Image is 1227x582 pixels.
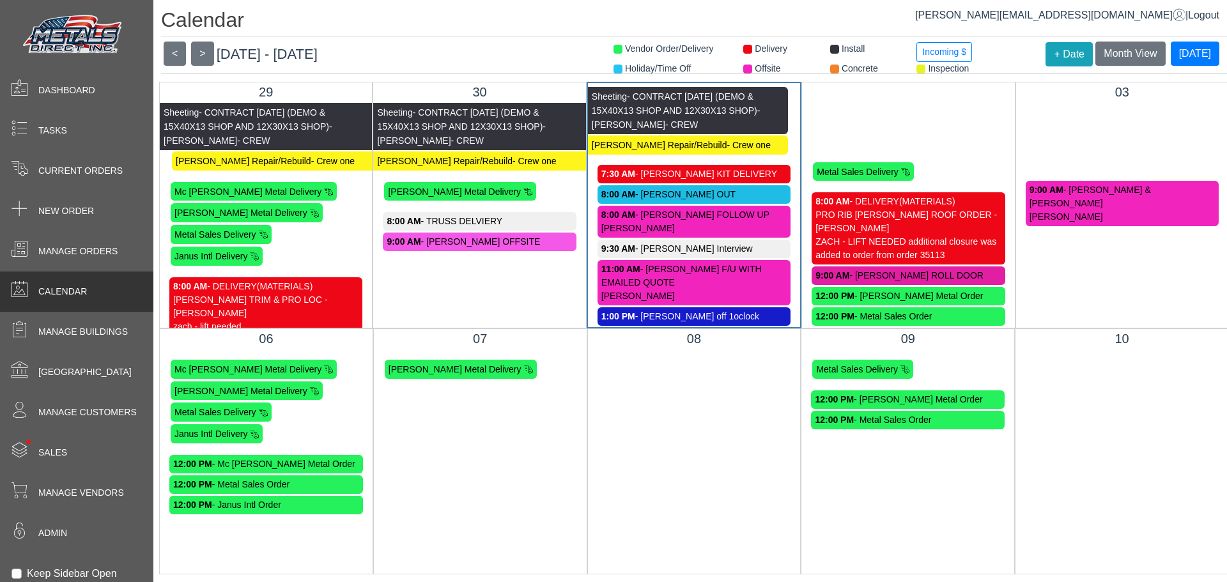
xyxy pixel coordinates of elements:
label: Keep Sidebar Open [27,566,117,581]
span: Logout [1188,10,1219,20]
strong: 12:00 PM [173,500,212,510]
strong: 8:00 AM [601,210,635,220]
span: [DATE] - [DATE] [217,46,318,62]
span: (MATERIALS) [257,281,313,291]
strong: 1:00 PM [601,311,635,321]
span: Metal Sales Delivery [816,364,898,374]
strong: 8:00 AM [387,216,421,226]
strong: 12:00 PM [815,291,854,301]
div: - Metal Sales Order [173,478,359,491]
span: Manage Buildings [38,325,128,339]
strong: 9:30 AM [601,243,635,254]
div: - [PERSON_NAME] F/U WITH EMAILED QUOTE [601,263,787,289]
span: (MATERIALS) [899,196,955,206]
span: - CREW [451,135,484,146]
div: 10 [1025,329,1219,348]
button: < [164,42,186,66]
strong: 11:00 AM [601,264,640,274]
span: Mc [PERSON_NAME] Metal Delivery [174,364,321,374]
div: - [PERSON_NAME] OFFSITE [387,235,572,249]
div: - [PERSON_NAME] ROLL DOOR [815,269,1001,282]
div: ZACH - LIFT NEEDED additional closure was added to order from order 35113 [815,235,1001,262]
div: - Metal Sales Order [815,413,1001,427]
div: [PERSON_NAME] [601,222,787,235]
span: [PERSON_NAME] Repair/Rebuild [592,140,727,150]
strong: 12:00 PM [815,394,854,404]
div: - [PERSON_NAME] FOLLOW UP [601,208,787,222]
strong: 12:00 PM [173,479,212,489]
button: Month View [1095,42,1165,66]
img: Metals Direct Inc Logo [19,11,128,59]
div: - [PERSON_NAME] & [PERSON_NAME] [1030,183,1215,210]
div: 07 [383,329,577,348]
span: - CONTRACT [DATE] (DEMO & 15X40X13 SHOP AND 12X30X13 SHOP) [377,107,543,132]
span: Concrete [842,63,878,73]
span: Janus Intl Delivery [174,251,247,261]
div: [PERSON_NAME] [601,289,787,303]
span: Sheeting [377,107,412,118]
span: Calendar [38,285,87,298]
span: - Crew one [727,140,770,150]
span: [PERSON_NAME] Metal Delivery [388,186,521,196]
div: - DELIVERY [815,195,1001,208]
div: - [PERSON_NAME] OUT [601,188,787,201]
span: Current Orders [38,164,123,178]
span: - CREW [237,135,270,146]
div: - Janus Intl Order [173,498,359,512]
span: - Crew one [513,156,556,166]
span: New Order [38,204,94,218]
span: Holiday/Time Off [625,63,691,73]
strong: 8:00 AM [173,281,207,291]
span: - [PERSON_NAME] [164,121,332,146]
span: Install [842,43,865,54]
button: [DATE] [1171,42,1219,66]
span: [PERSON_NAME] Repair/Rebuild [377,156,513,166]
div: | [915,8,1219,23]
span: Dashboard [38,84,95,97]
div: - [PERSON_NAME] Interview [601,242,787,256]
span: Admin [38,526,67,540]
div: - TRUSS DELVIERY [387,215,572,228]
div: zach - lift needed [173,320,359,333]
span: Sales [38,446,67,459]
strong: 9:00 AM [1030,185,1063,195]
button: Incoming $ [916,42,971,62]
span: Metal Sales Delivery [174,229,256,240]
span: Tasks [38,124,67,137]
h1: Calendar [161,8,1227,36]
span: Manage Customers [38,406,137,419]
div: - Mc [PERSON_NAME] Metal Order [173,457,359,471]
button: > [191,42,213,66]
div: - DELIVERY [173,280,359,293]
div: - [PERSON_NAME] Metal Order [815,393,1001,406]
strong: 12:00 PM [173,459,212,469]
span: - Crew one [311,156,355,166]
div: - Metal Sales Order [815,310,1001,323]
strong: 9:00 AM [387,236,421,247]
span: Vendor Order/Delivery [625,43,714,54]
span: - CREW [665,119,698,130]
span: Delivery [755,43,787,54]
strong: 7:30 AM [601,169,635,179]
div: 03 [1026,82,1219,102]
span: - [PERSON_NAME] [592,105,760,130]
div: - [PERSON_NAME] Metal Order [815,289,1001,303]
span: Manage Vendors [38,486,124,500]
span: Sheeting [164,107,199,118]
span: Month View [1104,48,1157,59]
span: Manage Orders [38,245,118,258]
span: [GEOGRAPHIC_DATA] [38,365,132,379]
div: 06 [169,329,363,348]
div: 29 [169,82,362,102]
strong: 8:00 AM [815,196,849,206]
span: [PERSON_NAME] Metal Delivery [389,364,521,374]
span: Mc [PERSON_NAME] Metal Delivery [174,186,321,196]
span: Inspection [928,63,969,73]
span: - [PERSON_NAME] [377,121,546,146]
strong: 12:00 PM [815,311,854,321]
span: [PERSON_NAME] Metal Delivery [174,208,307,218]
a: [PERSON_NAME][EMAIL_ADDRESS][DOMAIN_NAME] [915,10,1185,20]
button: + Date [1046,42,1093,66]
span: • [12,421,45,463]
